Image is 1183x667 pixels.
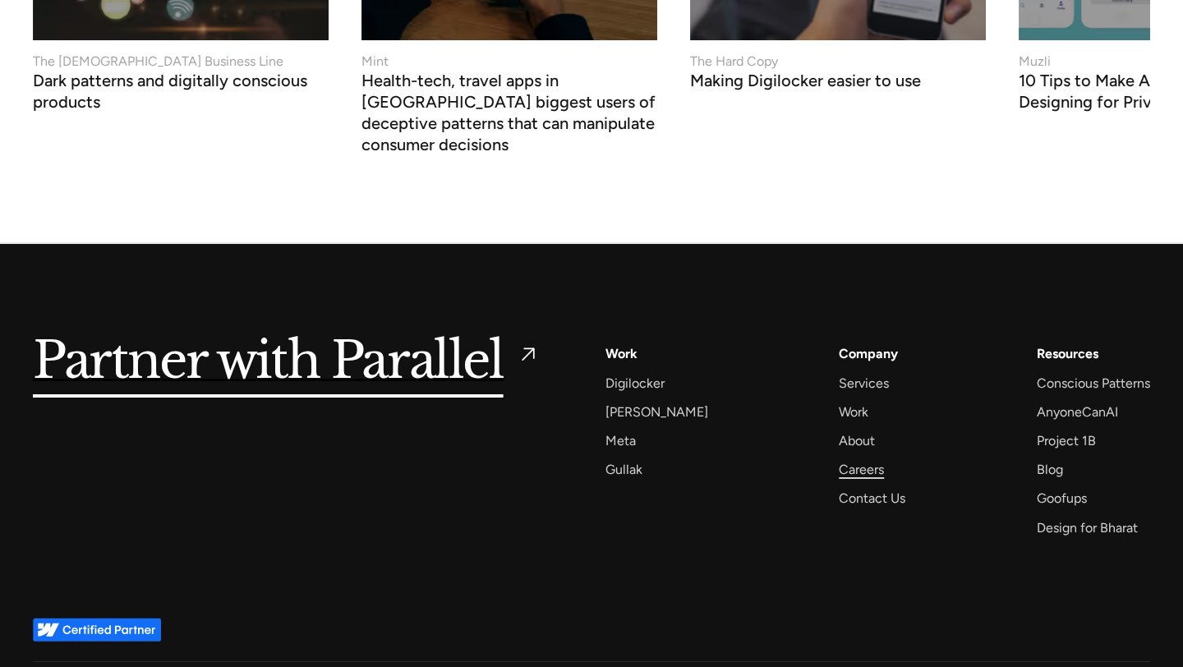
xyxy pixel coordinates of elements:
a: Contact Us [839,487,905,509]
h3: Dark patterns and digitally conscious products [33,75,329,113]
a: About [839,430,875,452]
a: Goofups [1037,487,1087,509]
a: Conscious Patterns [1037,372,1150,394]
a: AnyoneCanAI [1037,401,1118,423]
a: Services [839,372,889,394]
h5: Partner with Parallel [33,343,504,380]
a: Digilocker [605,372,665,394]
a: Meta [605,430,636,452]
a: Gullak [605,458,642,481]
a: Company [839,343,898,365]
a: Design for Bharat [1037,517,1138,539]
h3: Making Digilocker easier to use [690,75,921,91]
a: Work [605,343,638,365]
div: Muzli [1019,52,1051,71]
a: Blog [1037,458,1063,481]
a: Partner with Parallel [33,343,540,380]
div: The [DEMOGRAPHIC_DATA] Business Line [33,52,283,71]
div: Mint [361,52,389,71]
div: The Hard Copy [690,52,778,71]
a: [PERSON_NAME] [605,401,708,423]
a: Careers [839,458,884,481]
a: Work [839,401,868,423]
h3: Health-tech, travel apps in [GEOGRAPHIC_DATA] biggest users of deceptive patterns that can manipu... [361,75,657,155]
div: Resources [1037,343,1098,365]
a: Project 1B [1037,430,1096,452]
